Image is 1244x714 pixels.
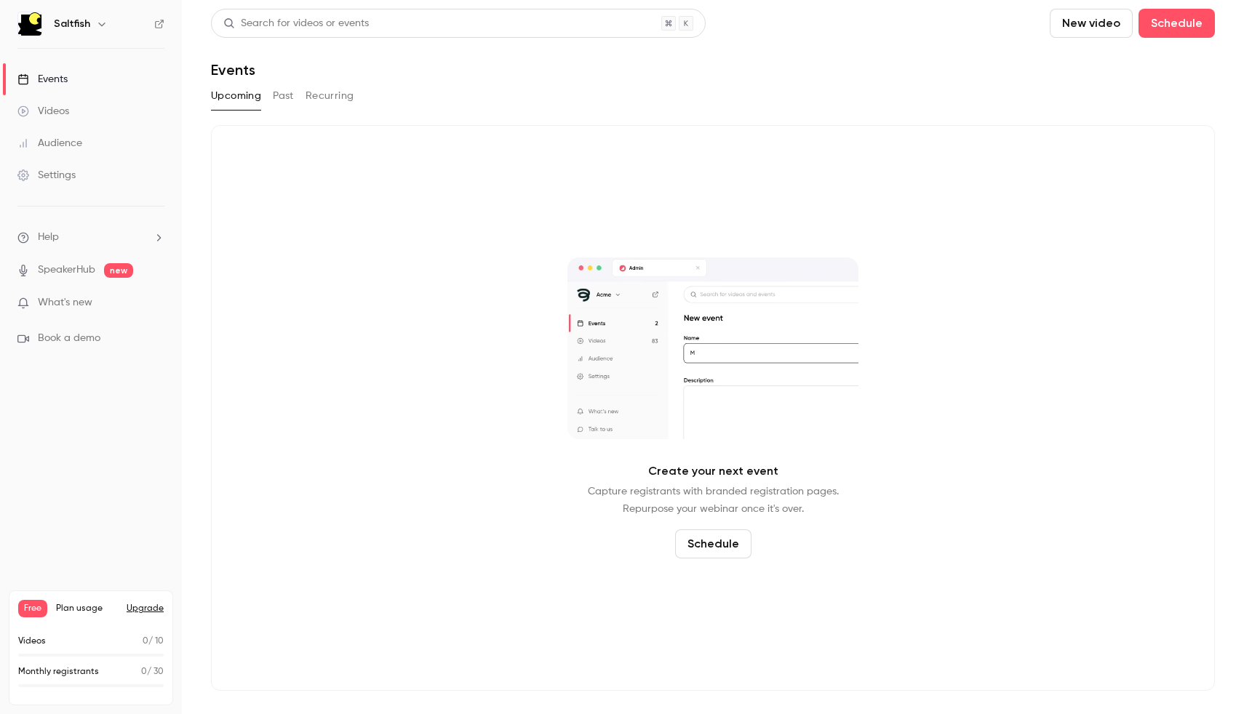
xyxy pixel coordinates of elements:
[18,600,47,617] span: Free
[104,263,133,278] span: new
[1050,9,1133,38] button: New video
[306,84,354,108] button: Recurring
[17,104,69,119] div: Videos
[143,637,148,646] span: 0
[56,603,118,614] span: Plan usage
[675,529,751,558] button: Schedule
[18,665,99,678] p: Monthly registrants
[38,331,100,346] span: Book a demo
[143,635,164,648] p: / 10
[18,12,41,36] img: Saltfish
[17,230,164,245] li: help-dropdown-opener
[18,635,46,648] p: Videos
[17,72,68,87] div: Events
[141,665,164,678] p: / 30
[127,603,164,614] button: Upgrade
[38,230,59,245] span: Help
[211,61,255,79] h1: Events
[273,84,294,108] button: Past
[588,483,839,518] p: Capture registrants with branded registration pages. Repurpose your webinar once it's over.
[38,295,92,310] span: What's new
[54,17,90,31] h6: Saltfish
[38,262,95,278] a: SpeakerHub
[211,84,261,108] button: Upcoming
[17,136,82,151] div: Audience
[147,297,164,310] iframe: Noticeable Trigger
[1139,9,1215,38] button: Schedule
[648,462,778,480] p: Create your next event
[223,16,369,31] div: Search for videos or events
[141,667,147,676] span: 0
[17,168,76,182] div: Settings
